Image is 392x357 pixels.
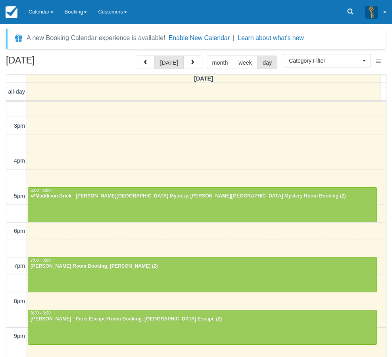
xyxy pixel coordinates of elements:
[6,6,17,18] img: checkfront-main-nav-mini-logo.png
[238,35,304,41] a: Learn about what's new
[28,187,377,222] a: 5:00 - 6:00Maddison Brick - [PERSON_NAME][GEOGRAPHIC_DATA] Mystery, [PERSON_NAME][GEOGRAPHIC_DATA...
[27,33,165,43] div: A new Booking Calendar experience is available!
[233,35,234,41] span: |
[194,75,213,82] span: [DATE]
[14,298,25,304] span: 8pm
[365,6,378,18] img: A3
[289,57,361,65] span: Category Filter
[169,34,230,42] button: Enable New Calendar
[14,157,25,164] span: 4pm
[233,56,257,69] button: week
[14,193,25,199] span: 5pm
[30,193,375,200] div: Maddison Brick - [PERSON_NAME][GEOGRAPHIC_DATA] Mystery, [PERSON_NAME][GEOGRAPHIC_DATA] Mystery R...
[31,311,51,315] span: 8:30 - 9:30
[31,188,51,193] span: 5:00 - 6:00
[31,258,51,263] span: 7:00 - 8:00
[30,316,375,322] div: [PERSON_NAME] - Paris Escape Room Booking, [GEOGRAPHIC_DATA] Escape (2)
[14,263,25,269] span: 7pm
[8,88,25,95] span: all-day
[154,56,183,69] button: [DATE]
[257,56,277,69] button: day
[14,123,25,129] span: 3pm
[14,228,25,234] span: 6pm
[6,56,106,70] h2: [DATE]
[284,54,371,67] button: Category Filter
[28,310,377,345] a: 8:30 - 9:30[PERSON_NAME] - Paris Escape Room Booking, [GEOGRAPHIC_DATA] Escape (2)
[30,263,375,270] div: [PERSON_NAME] Room Booking, [PERSON_NAME] (2)
[14,333,25,339] span: 9pm
[28,257,377,292] a: 7:00 - 8:00[PERSON_NAME] Room Booking, [PERSON_NAME] (2)
[207,56,234,69] button: month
